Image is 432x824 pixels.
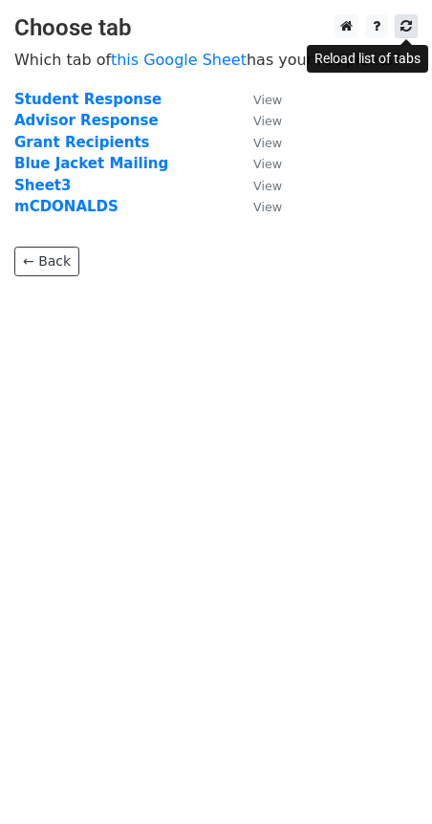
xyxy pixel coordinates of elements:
a: View [234,198,282,215]
a: View [234,134,282,151]
small: View [253,114,282,128]
p: Which tab of has your recipients? [14,50,418,70]
small: View [253,200,282,214]
a: mCDONALDS [14,198,119,215]
small: View [253,93,282,107]
iframe: Chat Widget [336,732,432,824]
a: ← Back [14,247,79,276]
a: Sheet3 [14,177,71,194]
a: Grant Recipients [14,134,150,151]
a: View [234,177,282,194]
a: this Google Sheet [111,51,247,69]
a: View [234,112,282,129]
h3: Choose tab [14,14,418,42]
a: Advisor Response [14,112,159,129]
small: View [253,179,282,193]
div: Reload list of tabs [307,45,428,73]
a: View [234,155,282,172]
small: View [253,136,282,150]
a: View [234,91,282,108]
a: Blue Jacket Mailing [14,155,168,172]
small: View [253,157,282,171]
a: Student Response [14,91,162,108]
